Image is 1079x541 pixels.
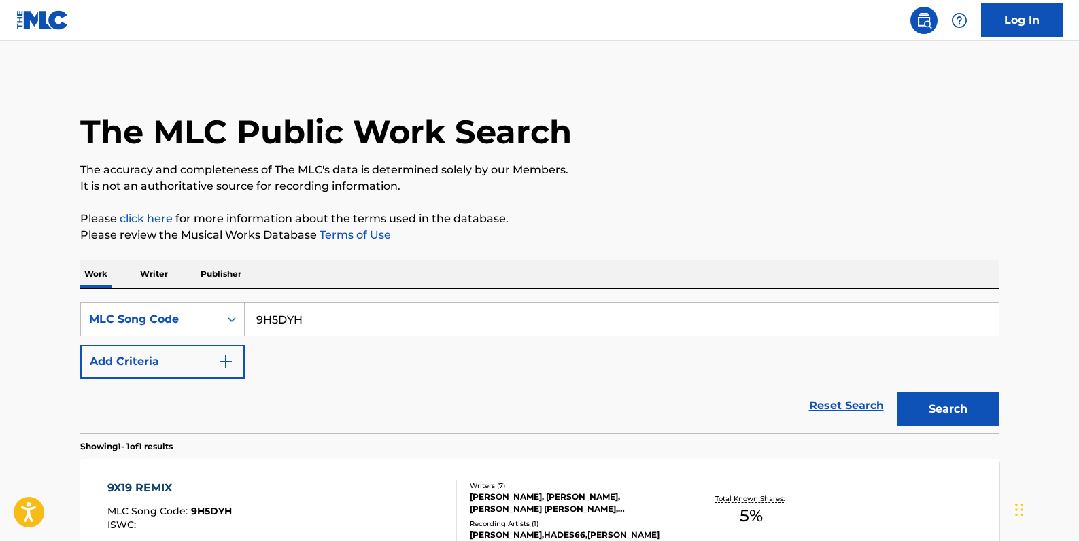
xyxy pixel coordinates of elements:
[196,260,245,288] p: Publisher
[218,353,234,370] img: 9d2ae6d4665cec9f34b9.svg
[80,178,999,194] p: It is not an authoritative source for recording information.
[916,12,932,29] img: search
[120,212,173,225] a: click here
[1011,476,1079,541] iframe: Chat Widget
[317,228,391,241] a: Terms of Use
[16,10,69,30] img: MLC Logo
[715,493,788,504] p: Total Known Shares:
[107,480,232,496] div: 9X19 REMIX
[80,345,245,379] button: Add Criteria
[897,392,999,426] button: Search
[107,519,139,531] span: ISWC :
[191,505,232,517] span: 9H5DYH
[136,260,172,288] p: Writer
[107,505,191,517] span: MLC Song Code :
[740,504,763,528] span: 5 %
[946,7,973,34] div: Help
[80,111,572,152] h1: The MLC Public Work Search
[80,440,173,453] p: Showing 1 - 1 of 1 results
[802,391,891,421] a: Reset Search
[910,7,938,34] a: Public Search
[80,211,999,227] p: Please for more information about the terms used in the database.
[80,302,999,433] form: Search Form
[80,227,999,243] p: Please review the Musical Works Database
[470,519,675,529] div: Recording Artists ( 1 )
[470,529,675,541] div: [PERSON_NAME],HADES66,[PERSON_NAME]
[80,260,112,288] p: Work
[981,3,1063,37] a: Log In
[80,162,999,178] p: The accuracy and completeness of The MLC's data is determined solely by our Members.
[1015,489,1023,530] div: Drag
[951,12,967,29] img: help
[470,481,675,491] div: Writers ( 7 )
[89,311,211,328] div: MLC Song Code
[470,491,675,515] div: [PERSON_NAME], [PERSON_NAME], [PERSON_NAME] [PERSON_NAME], [PERSON_NAME] [PERSON_NAME], [PERSON_N...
